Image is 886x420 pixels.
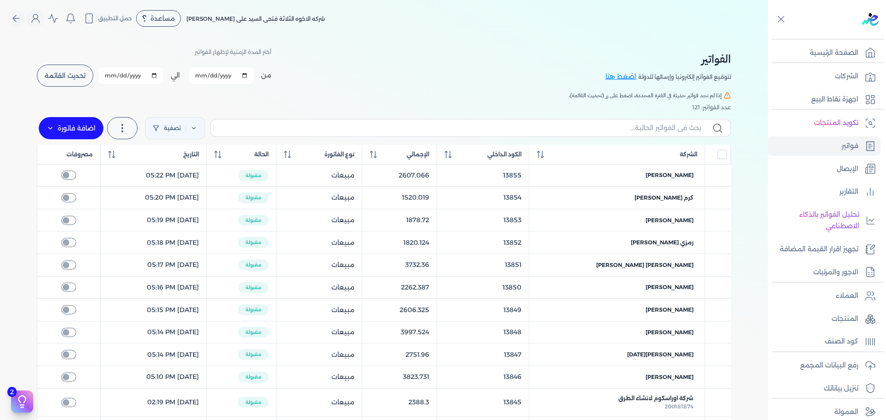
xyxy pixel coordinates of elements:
[768,43,880,63] a: الصفحة الرئيسية
[835,71,858,83] p: الشركات
[768,90,880,109] a: اجهزة نقاط البيع
[768,309,880,329] a: المنتجات
[646,171,694,179] span: [PERSON_NAME]
[842,140,858,152] p: فواتير
[195,46,271,58] p: أختر المدة الزمنية لإظهار الفواتير
[811,94,858,106] p: اجهزة نقاط البيع
[150,15,175,22] span: مساعدة
[837,163,858,175] p: الإيصال
[7,387,17,397] span: 2
[261,71,271,80] label: من
[768,240,880,259] a: تجهيز اقرار القيمة المضافة
[596,261,694,269] span: [PERSON_NAME] [PERSON_NAME]
[834,406,858,418] p: العمولة
[768,160,880,179] a: الإيصال
[646,306,694,314] span: [PERSON_NAME]
[825,336,858,348] p: كود الصنف
[810,47,858,59] p: الصفحة الرئيسية
[862,13,879,26] img: logo
[768,379,880,398] a: تنزيل بياناتك
[768,263,880,282] a: الاجور والمرتبات
[627,350,694,359] span: [PERSON_NAME][DATE]
[680,150,697,159] span: الشركة
[569,91,722,100] span: إذا لم تجد فواتير حديثة في الفترة المحددة، اضغط على زر (تحديث القائمة).
[45,72,85,79] span: تحديث القائمة
[136,10,181,27] div: مساعدة
[768,286,880,306] a: العملاء
[768,356,880,375] a: رفع البيانات المجمع
[407,150,429,159] span: الإجمالي
[218,123,701,133] input: بحث في الفواتير الحالية...
[768,113,880,133] a: تكويد المنتجات
[768,67,880,86] a: الشركات
[646,283,694,291] span: [PERSON_NAME]
[768,205,880,236] a: تحليل الفواتير بالذكاء الاصطناعي
[66,150,93,159] span: مصروفات
[839,186,858,198] p: التقارير
[646,216,694,225] span: [PERSON_NAME]
[183,150,199,159] span: التاريخ
[618,394,694,402] span: شركة اوراسكوم لانشاء الطرق
[98,14,132,23] span: حمل التطبيق
[768,182,880,201] a: التقارير
[646,373,694,381] span: [PERSON_NAME]
[800,360,858,372] p: رفع البيانات المجمع
[605,51,731,67] h2: الفواتير
[605,72,638,82] a: اضغط هنا
[324,150,354,159] span: نوع الفاتورة
[664,403,694,410] span: 200181874
[186,15,325,22] span: شركه الاخوه الثلاثة فتحى السيد على [PERSON_NAME]
[631,238,694,247] span: رمزي [PERSON_NAME]
[646,328,694,337] span: [PERSON_NAME]
[81,11,134,26] button: حمل التطبيق
[39,117,103,139] label: اضافة فاتورة
[780,243,858,255] p: تجهيز اقرار القيمة المضافة
[836,290,858,302] p: العملاء
[638,71,731,83] p: لتوقيع الفواتير إلكترونيا وإرسالها للدولة
[254,150,269,159] span: الحالة
[768,136,880,156] a: فواتير
[813,266,858,278] p: الاجور والمرتبات
[145,117,205,139] a: تصفية
[768,332,880,351] a: كود الصنف
[37,65,93,87] button: تحديث القائمة
[171,71,180,80] label: الي
[832,313,858,325] p: المنتجات
[772,209,859,232] p: تحليل الفواتير بالذكاء الاصطناعي
[487,150,521,159] span: الكود الداخلي
[37,103,731,112] div: عدد الفواتير: 121
[11,390,33,413] button: 2
[635,194,694,202] span: كرم [PERSON_NAME]
[814,117,858,129] p: تكويد المنتجات
[824,383,858,395] p: تنزيل بياناتك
